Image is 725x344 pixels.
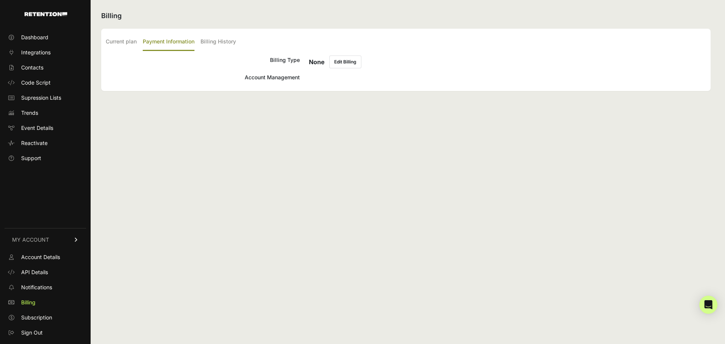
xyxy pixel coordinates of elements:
a: Trends [5,107,86,119]
span: Sign Out [21,329,43,336]
span: Billing [21,299,35,306]
a: Notifications [5,281,86,293]
a: Sign Out [5,327,86,339]
span: Support [21,154,41,162]
span: Account Details [21,253,60,261]
div: Open Intercom Messenger [699,296,717,314]
span: Subscription [21,314,52,321]
span: Code Script [21,79,51,86]
span: Event Details [21,124,53,132]
label: Billing History [201,33,236,51]
label: Payment Information [143,33,194,51]
button: Edit Billing [329,56,361,68]
a: Support [5,152,86,164]
span: Notifications [21,284,52,291]
a: Reactivate [5,137,86,149]
span: API Details [21,268,48,276]
a: Account Details [5,251,86,263]
a: Supression Lists [5,92,86,104]
a: MY ACCOUNT [5,228,86,251]
a: Subscription [5,312,86,324]
span: Integrations [21,49,51,56]
span: Contacts [21,64,43,71]
a: Billing [5,296,86,309]
h6: None [309,57,325,66]
a: Integrations [5,46,86,59]
a: API Details [5,266,86,278]
img: Retention.com [25,12,67,16]
span: Reactivate [21,139,48,147]
span: Dashboard [21,34,48,41]
a: Event Details [5,122,86,134]
span: Trends [21,109,38,117]
h2: Billing [101,11,711,21]
div: Account Management [106,73,300,82]
a: Dashboard [5,31,86,43]
span: MY ACCOUNT [12,236,49,244]
label: Current plan [106,33,137,51]
div: Billing Type [106,56,300,68]
a: Contacts [5,62,86,74]
a: Code Script [5,77,86,89]
span: Supression Lists [21,94,61,102]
